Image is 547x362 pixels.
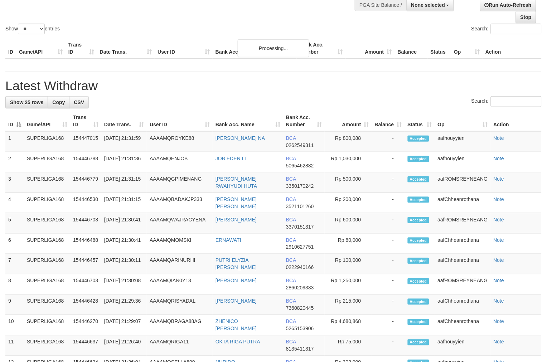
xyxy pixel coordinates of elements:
td: [DATE] 21:26:40 [101,336,147,356]
th: Balance: activate to sort column ascending [372,111,405,131]
td: SUPERLIGA168 [24,172,70,193]
td: 11 [5,336,24,356]
td: Rp 4,680,868 [325,315,372,336]
th: User ID: activate to sort column ascending [147,111,213,131]
td: SUPERLIGA168 [24,213,70,234]
a: Note [494,298,504,304]
td: aafChheanrothana [435,234,491,254]
td: - [372,131,405,152]
td: SUPERLIGA168 [24,295,70,315]
td: Rp 1,030,000 [325,152,372,172]
td: 154446428 [70,295,101,315]
select: Showentries [18,24,45,34]
a: Note [494,237,504,243]
div: Processing... [238,39,309,57]
td: aafROMSREYNEANG [435,274,491,295]
span: BCA [286,156,296,161]
td: [DATE] 21:29:36 [101,295,147,315]
td: AAAAMQRIGA11 [147,336,213,356]
td: SUPERLIGA168 [24,254,70,274]
span: Copy 7360820445 to clipboard [286,305,314,311]
td: [DATE] 21:30:11 [101,254,147,274]
a: CSV [69,96,89,108]
a: [PERSON_NAME] NA [216,135,265,141]
th: Game/API [16,38,66,59]
td: AAAAMQBADAKJP333 [147,193,213,213]
td: [DATE] 21:30:08 [101,274,147,295]
a: Show 25 rows [5,96,48,108]
td: 2 [5,152,24,172]
td: 154446779 [70,172,101,193]
td: 154446457 [70,254,101,274]
a: Note [494,278,504,284]
span: BCA [286,196,296,202]
a: [PERSON_NAME] [216,217,257,222]
th: Amount [346,38,395,59]
span: Copy 3370151317 to clipboard [286,224,314,230]
a: [PERSON_NAME] [216,298,257,304]
span: BCA [286,237,296,243]
td: 154446637 [70,336,101,356]
span: Copy 5065462882 to clipboard [286,163,314,168]
span: Copy [52,99,65,105]
a: Note [494,319,504,324]
th: Status: activate to sort column ascending [405,111,435,131]
a: Note [494,156,504,161]
a: [PERSON_NAME] [PERSON_NAME] [216,196,257,209]
td: 10 [5,315,24,336]
td: Rp 500,000 [325,172,372,193]
td: - [372,213,405,234]
span: Copy 0222940166 to clipboard [286,265,314,270]
th: Bank Acc. Name: activate to sort column ascending [213,111,283,131]
span: BCA [286,135,296,141]
span: BCA [286,298,296,304]
td: AAAAMQIAN0Y13 [147,274,213,295]
td: Rp 100,000 [325,254,372,274]
th: Trans ID [66,38,97,59]
span: Copy 3521101260 to clipboard [286,204,314,209]
span: Accepted [408,319,429,325]
span: Copy 0262549311 to clipboard [286,142,314,148]
a: OKTA RIGA PUTRA [216,339,260,345]
td: aafChheanrothana [435,295,491,315]
a: Note [494,339,504,345]
span: Accepted [408,299,429,305]
th: Trans ID: activate to sort column ascending [70,111,101,131]
th: Date Trans. [97,38,155,59]
td: - [372,172,405,193]
label: Search: [471,24,542,34]
a: [PERSON_NAME] [216,278,257,284]
label: Show entries [5,24,60,34]
td: 154446270 [70,315,101,336]
td: SUPERLIGA168 [24,193,70,213]
td: 3 [5,172,24,193]
td: [DATE] 21:30:41 [101,234,147,254]
th: Balance [395,38,428,59]
a: Note [494,258,504,263]
td: - [372,336,405,356]
span: Accepted [408,258,429,264]
td: - [372,193,405,213]
td: - [372,234,405,254]
span: Accepted [408,339,429,346]
a: Stop [516,11,536,23]
span: Accepted [408,176,429,182]
th: Op [451,38,483,59]
td: aafROMSREYNEANG [435,172,491,193]
th: Bank Acc. Name [213,38,297,59]
span: Accepted [408,136,429,142]
td: - [372,152,405,172]
td: Rp 200,000 [325,193,372,213]
span: Accepted [408,197,429,203]
a: ZHENICO [PERSON_NAME] [216,319,257,332]
span: Copy 8135411317 to clipboard [286,346,314,352]
td: 7 [5,254,24,274]
td: AAAAMQENJOB [147,152,213,172]
td: aafROMSREYNEANG [435,213,491,234]
span: Show 25 rows [10,99,43,105]
td: SUPERLIGA168 [24,336,70,356]
span: BCA [286,278,296,284]
span: Copy 3350170242 to clipboard [286,183,314,189]
td: 154446788 [70,152,101,172]
td: 1 [5,131,24,152]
